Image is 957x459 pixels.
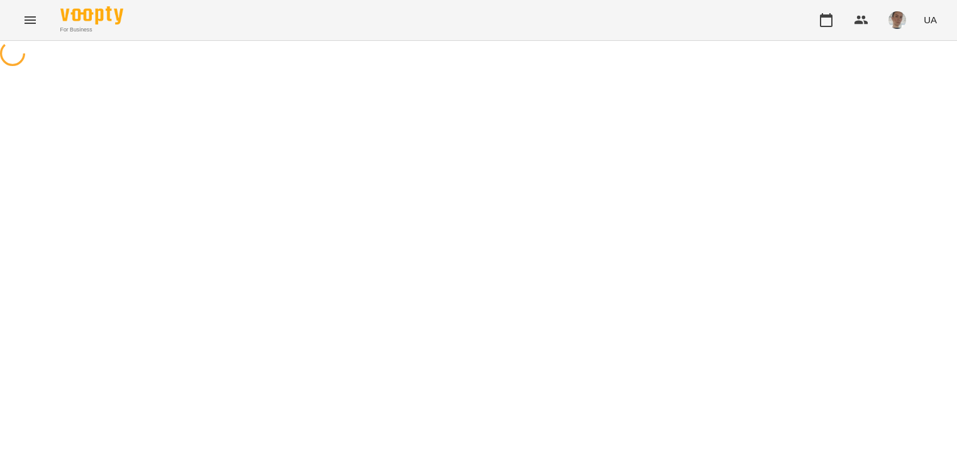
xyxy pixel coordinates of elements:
[15,5,45,35] button: Menu
[919,8,942,31] button: UA
[924,13,937,26] span: UA
[60,26,123,34] span: For Business
[60,6,123,25] img: Voopty Logo
[888,11,906,29] img: 4dd45a387af7859874edf35ff59cadb1.jpg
